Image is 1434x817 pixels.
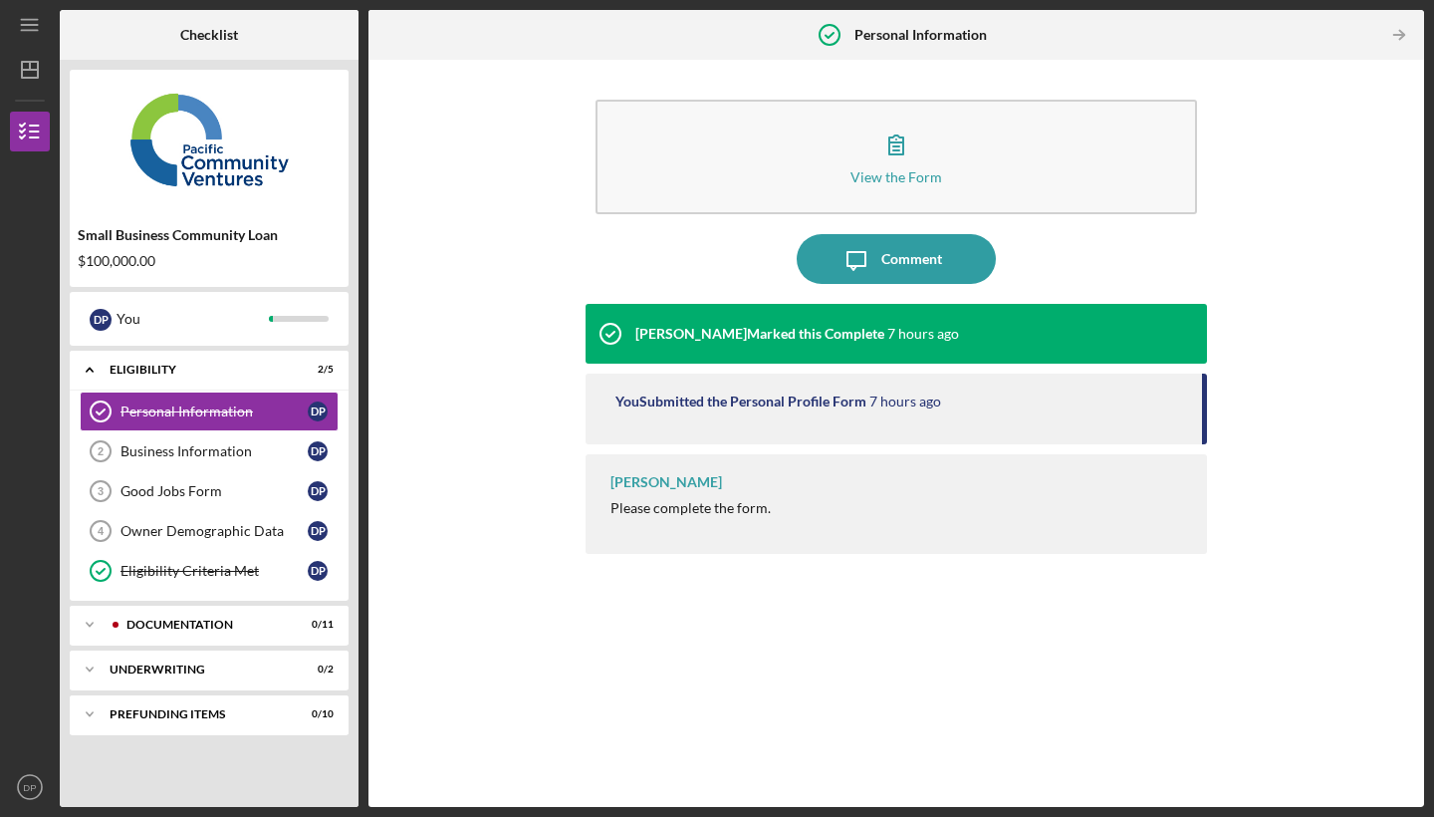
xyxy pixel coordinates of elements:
tspan: 3 [98,485,104,497]
div: Comment [881,234,942,284]
b: Checklist [180,27,238,43]
div: Owner Demographic Data [120,523,308,539]
div: You [117,302,269,336]
div: D P [308,441,328,461]
div: 0 / 2 [298,664,334,676]
div: Good Jobs Form [120,483,308,499]
a: Eligibility Criteria MetDP [80,551,339,591]
button: Comment [797,234,996,284]
time: 2025-10-08 17:56 [887,326,959,342]
tspan: 2 [98,445,104,457]
div: Personal Information [120,404,308,419]
div: Eligibility Criteria Met [120,563,308,579]
div: [PERSON_NAME] Marked this Complete [635,326,884,342]
tspan: 4 [98,525,105,537]
div: 0 / 10 [298,708,334,720]
div: D P [90,309,112,331]
a: 4Owner Demographic DataDP [80,511,339,551]
div: [PERSON_NAME] [610,474,722,490]
div: D P [308,402,328,421]
div: Business Information [120,443,308,459]
div: $100,000.00 [78,253,341,269]
div: Eligibility [110,364,284,376]
div: Please complete the form. [610,500,771,516]
div: You Submitted the Personal Profile Form [615,394,866,409]
a: 3Good Jobs FormDP [80,471,339,511]
div: 2 / 5 [298,364,334,376]
div: Underwriting [110,664,284,676]
div: Documentation [126,619,284,631]
div: D P [308,521,328,541]
time: 2025-10-08 17:04 [869,394,941,409]
div: Small Business Community Loan [78,227,341,243]
b: Personal Information [854,27,987,43]
div: Prefunding Items [110,708,284,720]
div: D P [308,481,328,501]
a: 2Business InformationDP [80,431,339,471]
button: DP [10,767,50,807]
text: DP [23,782,36,793]
div: D P [308,561,328,581]
button: View the Form [596,100,1197,214]
div: 0 / 11 [298,619,334,631]
div: View the Form [850,169,942,184]
a: Personal InformationDP [80,392,339,431]
img: Product logo [70,80,349,199]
